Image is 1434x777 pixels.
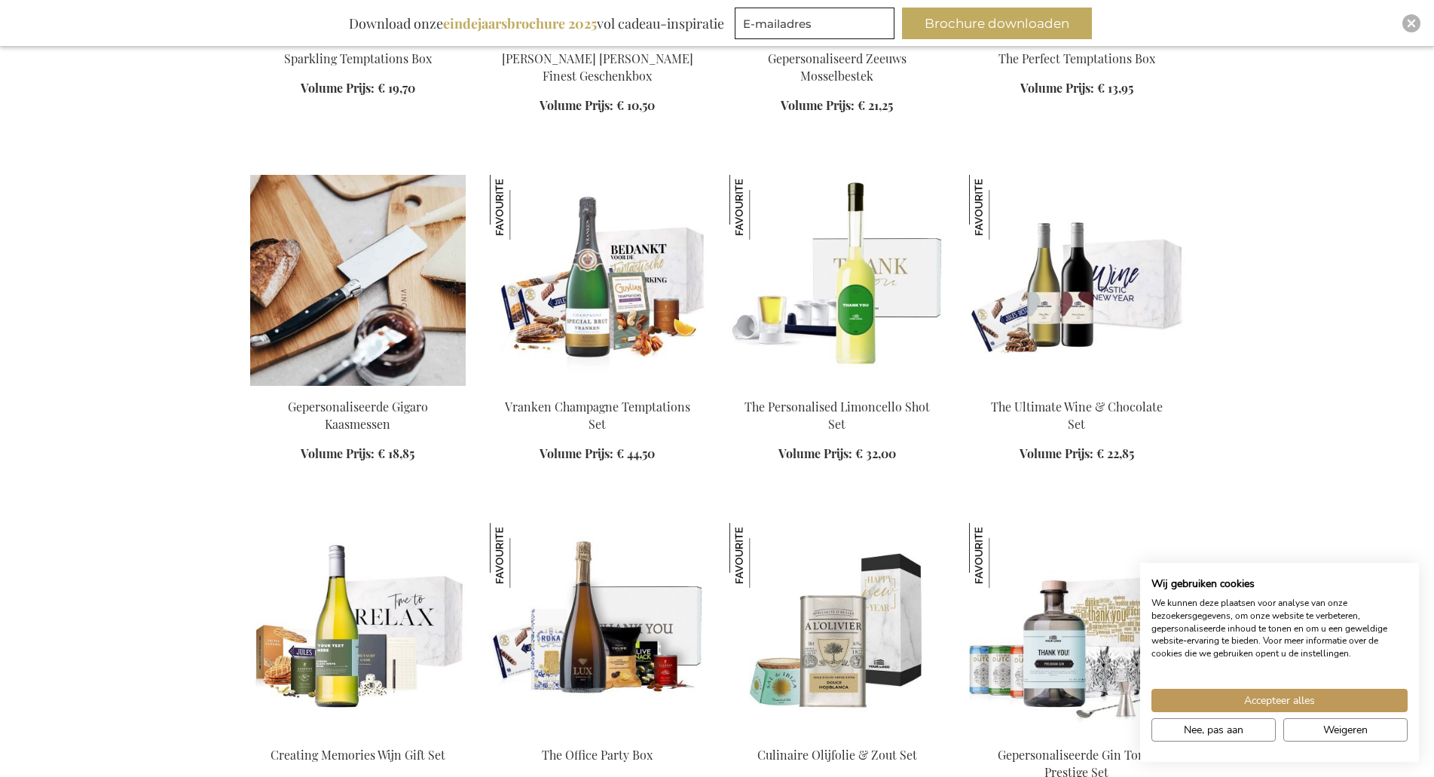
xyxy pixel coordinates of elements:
[1244,693,1315,708] span: Accepteer alles
[1097,80,1133,96] span: € 13,95
[729,175,945,386] img: The Personalised Limoncello Shot Set
[768,50,907,84] a: Gepersonaliseerd Zeeuws Mosselbestek
[969,380,1185,394] a: Beer Apéro Gift Box The Ultimate Wine & Chocolate Set
[729,523,794,588] img: Culinaire Olijfolie & Zout Set
[902,8,1092,39] button: Brochure downloaden
[250,175,466,386] img: Gepersonaliseerde Gigaro Kaasmessen
[490,728,705,742] a: The Office Party Box The Office Party Box
[505,399,690,432] a: Vranken Champagne Temptations Set
[1283,718,1408,742] button: Alle cookies weigeren
[729,728,945,742] a: Olive & Salt Culinary Set Culinaire Olijfolie & Zout Set
[969,728,1185,742] a: Personalised Gin Tonic Prestige Set Gepersonaliseerde Gin Tonic Prestige Set
[250,728,466,742] a: Personalised White Wine
[858,97,893,113] span: € 21,25
[490,175,555,240] img: Vranken Champagne Temptations Set
[490,175,705,386] img: Vranken Champagne Temptations Set
[1020,445,1134,463] a: Volume Prijs: € 22,85
[781,97,855,113] span: Volume Prijs:
[616,445,655,461] span: € 44,50
[757,747,917,763] a: Culinaire Olijfolie & Zout Set
[540,445,655,463] a: Volume Prijs: € 44,50
[1407,19,1416,28] img: Close
[301,80,415,97] a: Volume Prijs: € 19,70
[855,445,896,461] span: € 32,00
[1151,577,1408,591] h2: Wij gebruiken cookies
[490,523,705,734] img: The Office Party Box
[781,97,893,115] a: Volume Prijs: € 21,25
[250,523,466,734] img: Personalised White Wine
[490,380,705,394] a: Vranken Champagne Temptations Set Vranken Champagne Temptations Set
[271,747,445,763] a: Creating Memories Wijn Gift Set
[540,445,613,461] span: Volume Prijs:
[729,523,945,734] img: Olive & Salt Culinary Set
[1323,722,1368,738] span: Weigeren
[969,523,1185,734] img: Personalised Gin Tonic Prestige Set
[729,175,794,240] img: The Personalised Limoncello Shot Set
[502,50,693,84] a: [PERSON_NAME] [PERSON_NAME] Finest Geschenkbox
[540,97,613,113] span: Volume Prijs:
[1020,80,1094,96] span: Volume Prijs:
[778,445,896,463] a: Volume Prijs: € 32,00
[1020,80,1133,97] a: Volume Prijs: € 13,95
[542,747,653,763] a: The Office Party Box
[969,175,1034,240] img: The Ultimate Wine & Chocolate Set
[735,8,894,39] input: E-mailadres
[342,8,731,39] div: Download onze vol cadeau-inspiratie
[991,399,1163,432] a: The Ultimate Wine & Chocolate Set
[443,14,597,32] b: eindejaarsbrochure 2025
[778,445,852,461] span: Volume Prijs:
[735,8,899,44] form: marketing offers and promotions
[1151,597,1408,660] p: We kunnen deze plaatsen voor analyse van onze bezoekersgegevens, om onze website te verbeteren, g...
[284,50,432,66] a: Sparkling Temptations Box
[1184,722,1243,738] span: Nee, pas aan
[1151,718,1276,742] button: Pas cookie voorkeuren aan
[1096,445,1134,461] span: € 22,85
[301,80,375,96] span: Volume Prijs:
[1151,689,1408,712] button: Accepteer alle cookies
[969,523,1034,588] img: Gepersonaliseerde Gin Tonic Prestige Set
[616,97,655,113] span: € 10,50
[540,97,655,115] a: Volume Prijs: € 10,50
[745,399,930,432] a: The Personalised Limoncello Shot Set
[378,80,415,96] span: € 19,70
[729,380,945,394] a: The Personalised Limoncello Shot Set The Personalised Limoncello Shot Set
[998,50,1155,66] a: The Perfect Temptations Box
[1402,14,1420,32] div: Close
[490,523,555,588] img: The Office Party Box
[969,175,1185,386] img: Beer Apéro Gift Box
[1020,445,1093,461] span: Volume Prijs:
